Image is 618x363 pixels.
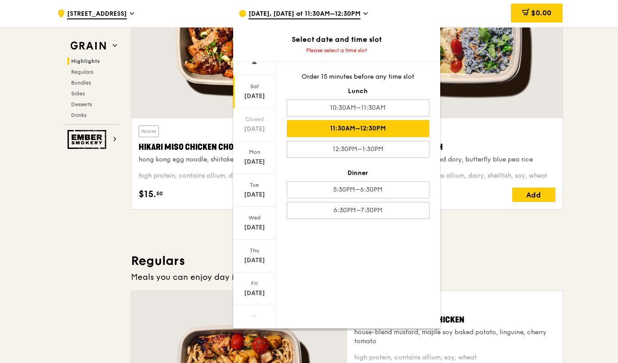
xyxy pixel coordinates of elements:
[358,141,555,153] div: Thai Green Curry Fish
[354,353,555,362] div: high protein, contains allium, soy, wheat
[71,80,91,86] span: Bundles
[358,171,555,180] div: pescatarian, spicy, contains allium, dairy, shellfish, soy, wheat
[71,112,86,118] span: Drinks
[71,90,85,97] span: Sides
[287,169,429,178] div: Dinner
[531,9,551,17] span: $0.00
[71,69,93,75] span: Regulars
[68,38,109,54] img: Grain web logo
[287,99,429,117] div: 10:30AM–11:30AM
[235,83,275,90] div: Sat
[235,92,275,101] div: [DATE]
[235,190,275,199] div: [DATE]
[287,120,429,137] div: 11:30AM–12:30PM
[68,130,109,149] img: Ember Smokery web logo
[67,9,127,19] span: [STREET_ADDRESS]
[512,188,555,202] div: Add
[139,141,336,153] div: Hikari Miso Chicken Chow Mein
[156,190,163,197] span: 50
[139,125,159,137] div: Warm
[287,141,429,158] div: 12:30PM–1:30PM
[71,58,100,64] span: Highlights
[235,256,275,265] div: [DATE]
[358,155,555,164] div: thai style green curry, seared dory, butterfly blue pea rice
[287,181,429,198] div: 5:30PM–6:30PM
[248,9,361,19] span: [DATE], [DATE] at 11:30AM–12:30PM
[131,253,563,269] h3: Regulars
[233,47,440,54] div: Please select a time slot
[235,157,275,166] div: [DATE]
[71,101,92,108] span: Desserts
[287,202,429,219] div: 6:30PM–7:30PM
[235,181,275,188] div: Tue
[235,214,275,221] div: Wed
[139,155,336,164] div: hong kong egg noodle, shiitake mushroom, roasted carrot
[235,289,275,298] div: [DATE]
[287,72,429,81] div: Order 15 minutes before any time slot
[131,271,563,283] div: Meals you can enjoy day in day out.
[287,87,429,96] div: Lunch
[235,148,275,156] div: Mon
[235,280,275,287] div: Fri
[233,34,440,45] div: Select date and time slot
[235,223,275,232] div: [DATE]
[354,328,555,346] div: house-blend mustard, maple soy baked potato, linguine, cherry tomato
[235,116,275,123] div: Closed
[139,188,156,201] span: $15.
[235,247,275,254] div: Thu
[139,171,336,180] div: high protein, contains allium, dairy, egg, soy, wheat
[235,125,275,134] div: [DATE]
[354,314,555,326] div: Honey Duo Mustard Chicken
